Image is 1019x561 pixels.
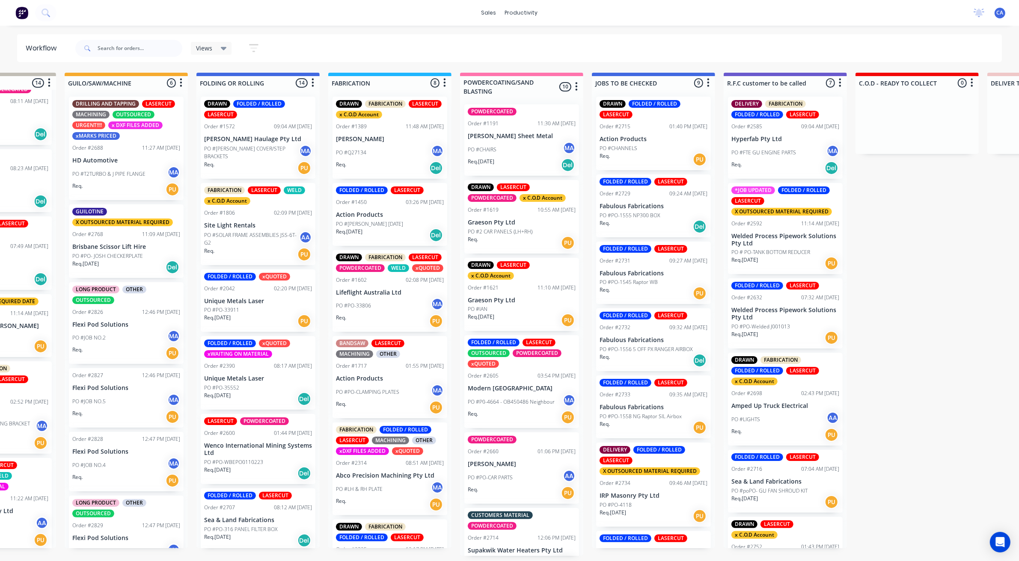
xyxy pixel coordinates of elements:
p: PO #SOLAR FRAME ASSEMBLIES JSS-6T-G2 [204,231,299,247]
div: DRAWNFABRICATIONLASERCUTPOWDERCOATEDWELDxQUOTEDOrder #160202:08 PM [DATE]Lifeflight Australia Ltd... [333,250,447,332]
div: PU [166,410,179,424]
div: PU [825,257,838,270]
span: CA [997,9,1004,17]
p: PO #FTE GU ENGINE PARTS [731,149,796,156]
div: x C.O.D Account [336,111,382,118]
div: POWDERCOATED [468,108,517,115]
div: FABRICATION [365,100,406,108]
div: x C.O.D Account [520,194,566,202]
div: FOLDED / ROLLED [600,312,651,319]
div: DRAWN [204,100,230,108]
div: LASERCUT [654,379,687,387]
p: Req. [468,410,478,418]
div: 11:27 AM [DATE] [142,144,180,152]
div: MA [563,394,576,407]
p: Req. [DATE] [204,392,231,399]
div: Order #2600 [204,429,235,437]
div: 02:20 PM [DATE] [274,285,312,292]
div: Del [34,272,48,286]
p: Req. [72,346,83,354]
div: FOLDED / ROLLEDLASERCUTOrder #263207:32 AM [DATE]Welded Process Pipework Solutions Pty LtdPO #PO-... [728,278,843,348]
div: xWAITING ON MATERIAL [204,350,272,358]
div: FABRICATIONFOLDED / ROLLEDLASERCUTMACHININGOTHERxDXF FILES ADDEDxQUOTEDOrder #231408:51 AM [DATE]... [333,422,447,515]
div: FOLDED / ROLLEDLASERCUTOrder #145003:26 PM [DATE]Action ProductsPO #[PERSON_NAME] [DATE]Req.[DATE... [333,183,447,246]
div: FOLDED / ROLLEDxQUOTEDOrder #204202:20 PM [DATE]Unique Metals LaserPO #PO-33911Req.[DATE]PU [201,269,315,332]
div: FOLDED / ROLLED [204,340,256,347]
div: POWDERCOATEDOrder #266001:06 PM [DATE][PERSON_NAME]PO #PO-CAR PARTSAAReq.PU [464,432,579,504]
p: Fabulous Fabrications [600,203,707,210]
div: Order #2826 [72,308,103,316]
div: 11:14 AM [DATE] [10,310,48,317]
div: AA [826,411,839,424]
div: DRAWN [336,100,362,108]
div: Order #2390 [204,362,235,370]
div: DRAWN [468,183,494,191]
div: Order #1806 [204,209,235,217]
p: Req. [204,247,214,255]
div: Order #2698 [731,390,762,397]
div: DRAWNFOLDED / ROLLEDLASERCUTOrder #157209:04 AM [DATE][PERSON_NAME] Haulage Pty LtdPO #[PERSON_NA... [201,97,315,179]
div: LASERCUT [654,245,687,253]
div: xQUOTED [259,273,290,280]
div: POWDERCOATEDOrder #119111:30 AM [DATE][PERSON_NAME] Sheet MetalPO #CHAIRSMAReq.[DATE]Del [464,104,579,176]
div: OUTSOURCED [468,349,510,357]
div: PU [34,436,48,450]
div: 11:09 AM [DATE] [142,230,180,238]
div: MA [431,298,444,310]
div: Del [166,260,179,274]
div: LASERCUT [409,100,442,108]
div: 02:09 PM [DATE] [274,209,312,217]
div: LASERCUT [654,178,687,186]
div: FOLDED / ROLLEDLASERCUTOrder #273109:27 AM [DATE]Fabulous FabricationsPO #PO-1545 Raptor WBReq.PU [596,242,711,304]
div: Del [34,195,48,208]
div: MACHINING [72,111,110,118]
div: MA [36,419,48,432]
p: Req. [468,236,478,243]
p: Unique Metals Laser [204,298,312,305]
p: Req. [72,410,83,417]
div: *JOB UPDATEDFOLDED / ROLLEDLASERCUTX OUTSOURCED MATERIAL REQUIREDOrder #259211:14 AM [DATE]Welded... [728,183,843,275]
div: Order #2585 [731,123,762,130]
div: Order #1572 [204,123,235,130]
p: Req. [DATE] [731,331,758,338]
div: 12:46 PM [DATE] [142,308,180,316]
div: LASERCUT [786,111,819,118]
div: FOLDED / ROLLED [731,111,783,118]
div: Del [34,127,48,141]
div: Order #2827 [72,372,103,379]
p: Flexi Pod Solutions [72,321,180,328]
div: PU [825,428,838,442]
p: [PERSON_NAME] Sheet Metal [468,133,576,140]
p: Unique Metals Laser [204,375,312,382]
div: DRAWNFABRICATIONFOLDED / ROLLEDLASERCUTx C.O.D AccountOrder #269802:43 PM [DATE]Amped Up Truck El... [728,353,843,446]
span: Views [196,44,212,53]
div: 07:49 AM [DATE] [10,242,48,250]
p: Req. [DATE] [204,314,231,322]
div: LASERCUT [523,339,556,346]
p: PO #IAN [468,305,487,313]
p: Fabulous Fabrications [600,337,707,344]
p: PO #JOB NO.2 [72,334,106,342]
div: PU [166,346,179,360]
div: DRILLING AND TAPPING [72,100,139,108]
div: BANDSAW [336,340,368,347]
p: Req. [600,420,610,428]
div: POWDERCOATED [468,194,517,202]
div: 02:43 PM [DATE] [801,390,839,397]
div: 01:55 PM [DATE] [406,362,444,370]
p: PO # PO-TANK BOTTOM REDUCER [731,248,810,256]
p: Flexi Pod Solutions [72,384,180,392]
p: Req. [DATE] [72,260,99,268]
div: LASERCUT [371,340,404,347]
div: DRAWNFOLDED / ROLLEDLASERCUTOrder #271501:40 PM [DATE]Action ProductsPO #CHANNELSReq.PU [596,97,711,170]
div: 09:04 AM [DATE] [274,123,312,130]
div: 08:17 AM [DATE] [274,362,312,370]
p: [PERSON_NAME] [336,136,444,143]
div: 11:10 AM [DATE] [538,284,576,292]
div: WELD [284,186,305,194]
div: Del [693,220,707,233]
div: LASERCUT [600,111,633,118]
div: 09:27 AM [DATE] [669,257,707,265]
p: Req. [336,400,346,408]
div: Order #2731 [600,257,630,265]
